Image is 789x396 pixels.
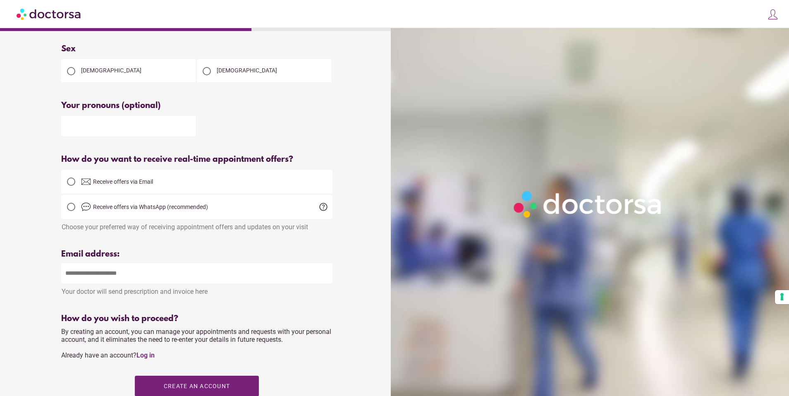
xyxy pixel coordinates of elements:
[61,283,332,295] div: Your doctor will send prescription and invoice here
[164,383,230,389] span: Create an account
[81,67,141,74] span: [DEMOGRAPHIC_DATA]
[61,44,332,54] div: Sex
[61,101,332,110] div: Your pronouns (optional)
[93,178,153,185] span: Receive offers via Email
[61,250,332,259] div: Email address:
[217,67,277,74] span: [DEMOGRAPHIC_DATA]
[81,177,91,187] img: email
[61,314,332,324] div: How do you wish to proceed?
[767,9,779,20] img: icons8-customer-100.png
[17,5,82,23] img: Doctorsa.com
[136,351,155,359] a: Log in
[318,202,328,212] span: help
[61,328,331,359] span: By creating an account, you can manage your appointments and requests with your personal account,...
[61,219,332,231] div: Choose your preferred way of receiving appointment offers and updates on your visit
[81,202,91,212] img: chat
[509,187,667,222] img: Logo-Doctorsa-trans-White-partial-flat.png
[93,204,208,210] span: Receive offers via WhatsApp (recommended)
[61,155,332,164] div: How do you want to receive real-time appointment offers?
[775,290,789,304] button: Your consent preferences for tracking technologies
